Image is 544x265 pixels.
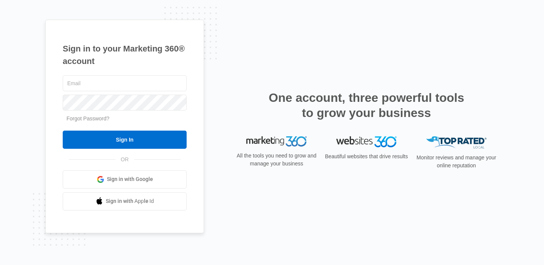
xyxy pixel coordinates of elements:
[414,154,499,170] p: Monitor reviews and manage your online reputation
[234,152,319,168] p: All the tools you need to grow and manage your business
[63,75,187,91] input: Email
[66,115,110,122] a: Forgot Password?
[116,156,134,164] span: OR
[63,170,187,189] a: Sign in with Google
[63,131,187,149] input: Sign In
[426,136,487,149] img: Top Rated Local
[266,90,467,120] h2: One account, three powerful tools to grow your business
[107,175,153,183] span: Sign in with Google
[63,42,187,67] h1: Sign in to your Marketing 360® account
[63,192,187,210] a: Sign in with Apple Id
[246,136,307,147] img: Marketing 360
[336,136,397,147] img: Websites 360
[324,153,409,161] p: Beautiful websites that drive results
[106,197,154,205] span: Sign in with Apple Id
